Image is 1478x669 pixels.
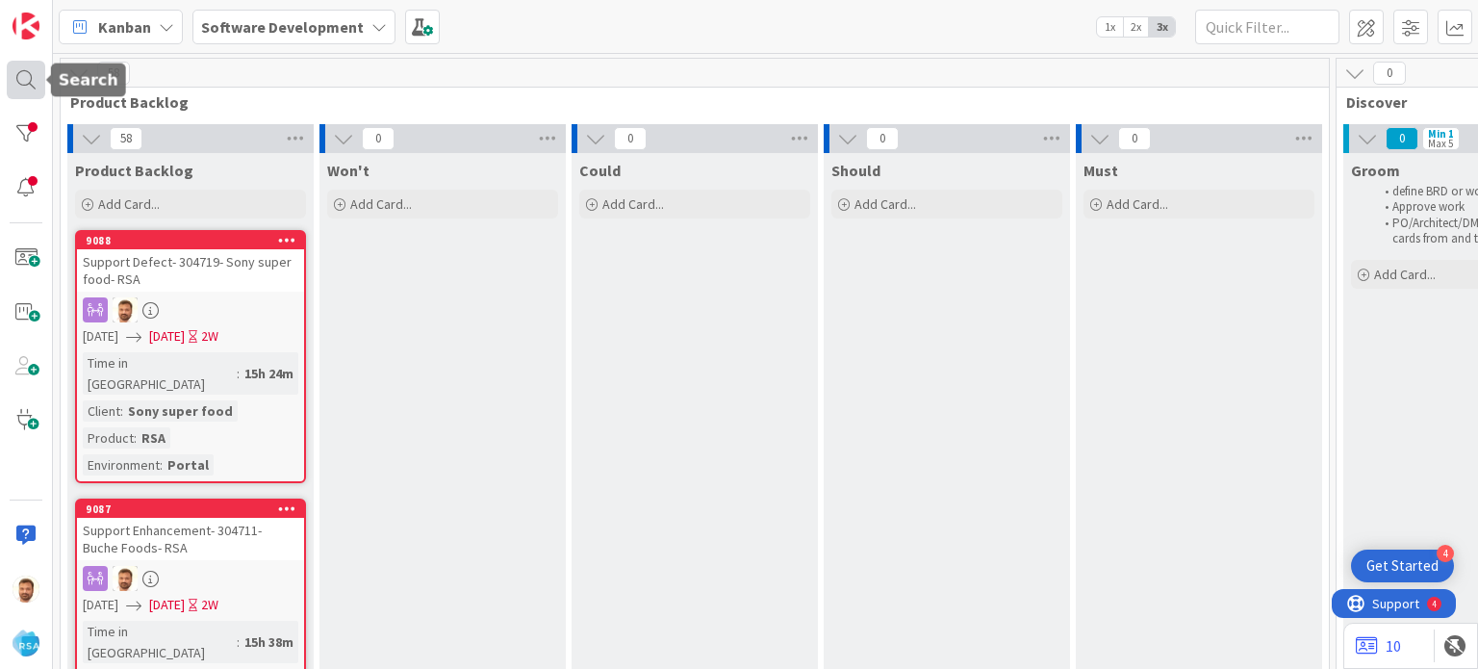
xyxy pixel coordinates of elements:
[854,195,916,213] span: Add Card...
[1118,127,1151,150] span: 0
[113,566,138,591] img: AS
[77,297,304,322] div: AS
[137,427,170,449] div: RSA
[149,595,185,615] span: [DATE]
[201,17,364,37] b: Software Development
[98,195,160,213] span: Add Card...
[237,363,240,384] span: :
[614,127,647,150] span: 0
[77,232,304,249] div: 9088
[86,502,304,516] div: 9087
[110,127,142,150] span: 58
[1351,550,1454,582] div: Open Get Started checklist, remaining modules: 4
[163,454,214,476] div: Portal
[602,195,664,213] span: Add Card...
[1356,634,1401,657] a: 10
[98,15,151,39] span: Kanban
[831,161,880,180] span: Should
[83,326,118,347] span: [DATE]
[77,518,304,560] div: Support Enhancement- 304711- Buche Foods- RSA
[100,8,105,23] div: 4
[1428,129,1454,139] div: Min 1
[77,232,304,292] div: 9088Support Defect- 304719- Sony super food- RSA
[13,13,39,39] img: Visit kanbanzone.com
[237,631,240,653] span: :
[120,400,123,422] span: :
[201,595,218,615] div: 2W
[240,631,298,653] div: 15h 38m
[83,621,237,663] div: Time in [GEOGRAPHIC_DATA]
[1428,139,1453,148] div: Max 5
[83,352,237,395] div: Time in [GEOGRAPHIC_DATA]
[327,161,369,180] span: Won't
[83,454,160,476] div: Environment
[83,427,134,449] div: Product
[113,297,138,322] img: AS
[83,400,120,422] div: Client
[1195,10,1339,44] input: Quick Filter...
[350,195,412,213] span: Add Card...
[75,161,193,180] span: Product Backlog
[160,454,163,476] span: :
[149,326,185,347] span: [DATE]
[77,501,304,518] div: 9087
[77,566,304,591] div: AS
[86,234,304,247] div: 9088
[579,161,621,180] span: Could
[70,92,1305,112] span: Product Backlog
[13,630,39,656] img: avatar
[13,576,39,603] img: AS
[1083,161,1118,180] span: Must
[1351,161,1400,180] span: Groom
[97,62,130,85] span: 58
[362,127,395,150] span: 0
[1123,17,1149,37] span: 2x
[123,400,238,422] div: Sony super food
[77,501,304,560] div: 9087Support Enhancement- 304711- Buche Foods- RSA
[1374,266,1436,283] span: Add Card...
[1373,62,1406,85] span: 0
[1149,17,1175,37] span: 3x
[240,363,298,384] div: 15h 24m
[201,326,218,347] div: 2W
[1097,17,1123,37] span: 1x
[1437,545,1454,562] div: 4
[40,3,88,26] span: Support
[75,230,306,483] a: 9088Support Defect- 304719- Sony super food- RSAAS[DATE][DATE]2WTime in [GEOGRAPHIC_DATA]:15h 24m...
[1366,556,1439,576] div: Get Started
[77,249,304,292] div: Support Defect- 304719- Sony super food- RSA
[59,71,118,90] h5: Search
[83,595,118,615] span: [DATE]
[134,427,137,449] span: :
[1107,195,1168,213] span: Add Card...
[866,127,899,150] span: 0
[1386,127,1418,150] span: 0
